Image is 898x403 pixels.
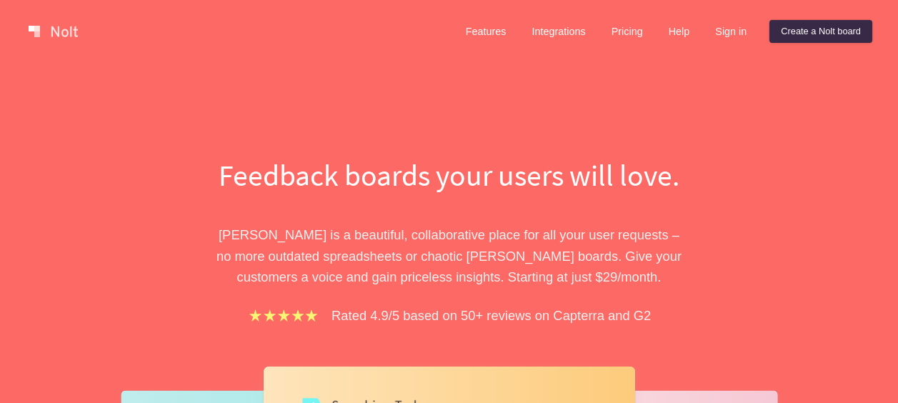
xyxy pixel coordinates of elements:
[600,20,654,43] a: Pricing
[331,305,651,326] p: Rated 4.9/5 based on 50+ reviews on Capterra and G2
[520,20,597,43] a: Integrations
[203,224,696,287] p: [PERSON_NAME] is a beautiful, collaborative place for all your user requests – no more outdated s...
[769,20,872,43] a: Create a Nolt board
[454,20,518,43] a: Features
[203,154,696,196] h1: Feedback boards your users will love.
[704,20,758,43] a: Sign in
[247,307,320,324] img: stars.b067e34983.png
[657,20,702,43] a: Help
